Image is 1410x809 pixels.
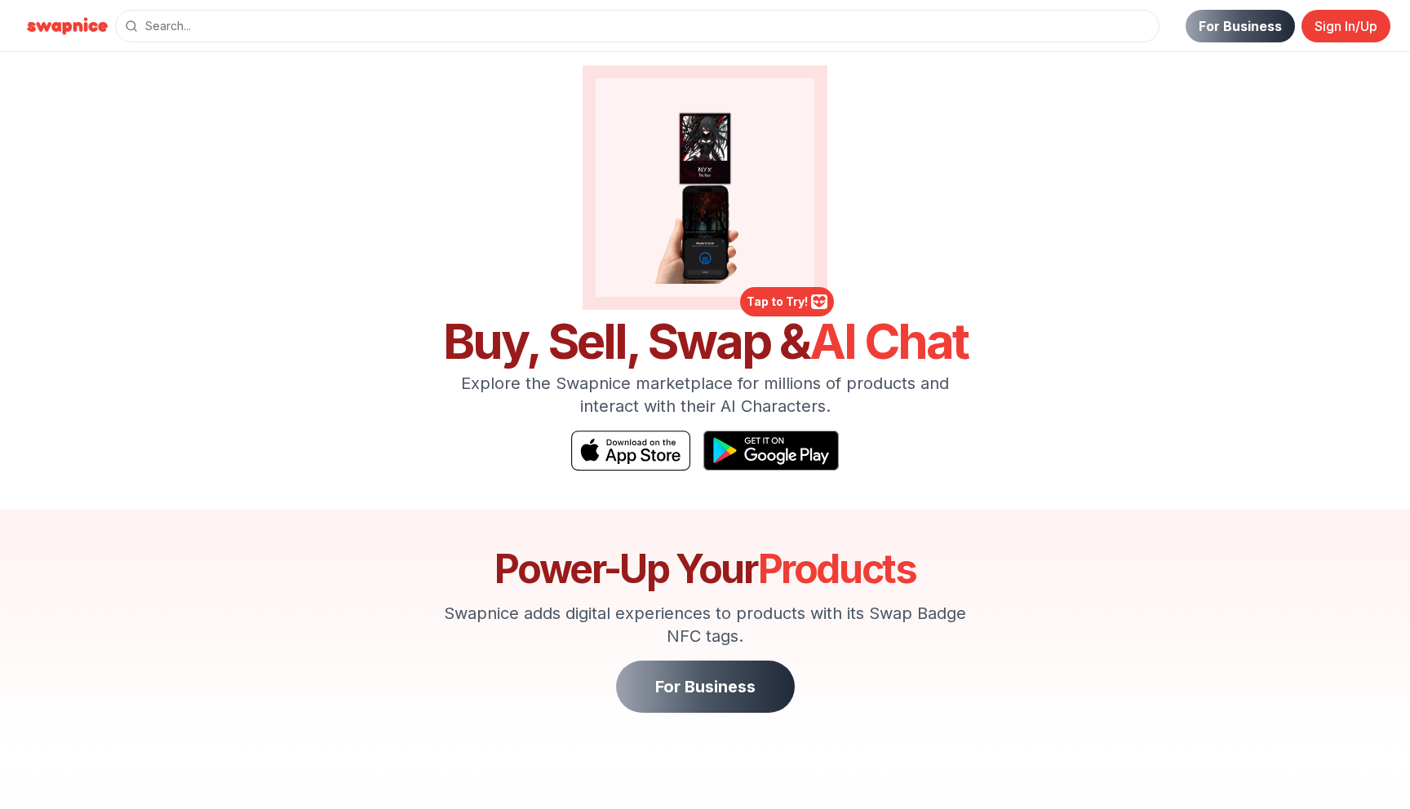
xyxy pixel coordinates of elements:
[20,13,115,39] img: Swapnice Logo
[809,312,968,370] span: AI Chat
[703,431,839,471] img: Get it on Google Play
[431,550,979,589] h2: Power-Up Your
[616,661,795,713] a: For Business
[115,10,1159,42] input: Search...
[1186,10,1295,42] a: For Business
[431,316,979,365] h1: Buy, Sell, Swap &
[431,602,979,648] p: Swapnice adds digital experiences to products with its Swap Badge NFC tags.
[1301,10,1390,42] a: Sign In/Up
[758,545,916,593] span: Products
[571,431,690,471] img: Download Swapnice on the App Store
[609,91,801,284] img: NFC Scan Demonstration
[431,372,979,418] p: Explore the Swapnice marketplace for millions of products and interact with their AI Characters.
